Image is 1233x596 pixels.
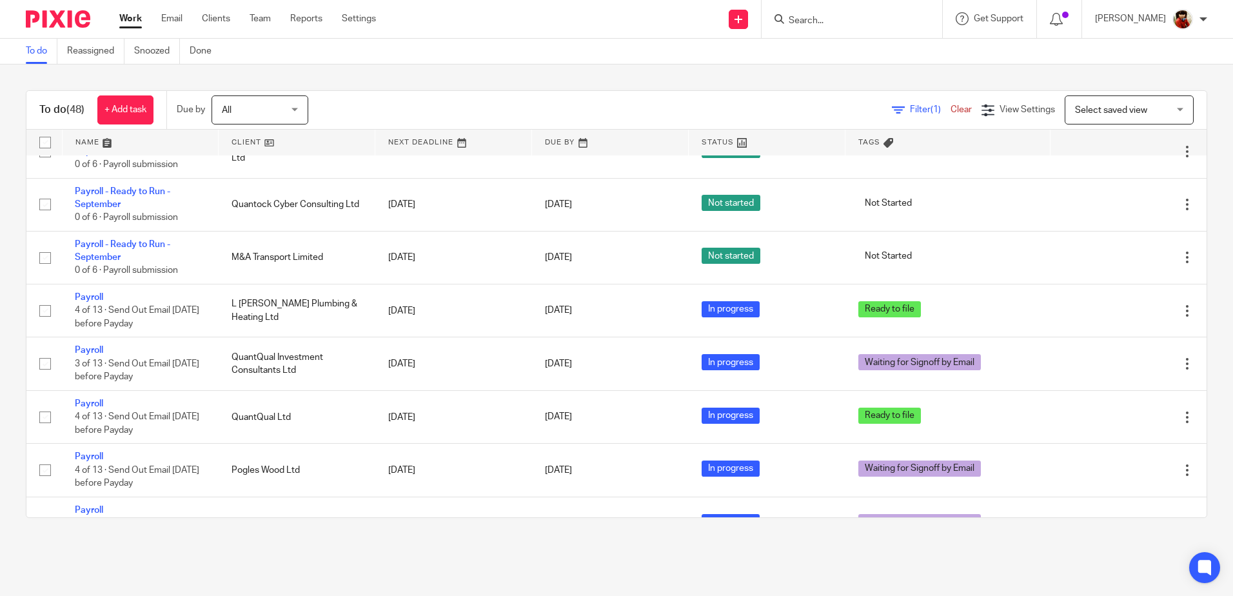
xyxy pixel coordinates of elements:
span: (48) [66,104,84,115]
span: In progress [702,408,760,424]
span: Get Support [974,14,1023,23]
span: All [222,106,232,115]
td: QuantQual Investment Consultants Ltd [219,337,375,390]
a: Payroll [75,346,103,355]
td: [DATE] [375,337,532,390]
h1: To do [39,103,84,117]
td: [DATE] [375,444,532,497]
span: [DATE] [545,466,572,475]
input: Search [787,15,903,27]
a: Email [161,12,182,25]
td: Pogles Wood Ltd [219,444,375,497]
span: 4 of 13 · Send Out Email [DATE] before Payday [75,466,199,488]
span: Not started [702,195,760,211]
a: + Add task [97,95,153,124]
span: [DATE] [545,200,572,209]
span: Waiting for Signoff by Email [858,461,981,477]
span: Select saved view [1075,106,1147,115]
span: Ready to file [858,301,921,317]
p: Due by [177,103,205,116]
span: In progress [702,301,760,317]
td: [DATE] [375,178,532,231]
a: Payroll [75,399,103,408]
span: Filter [910,105,951,114]
a: Clear [951,105,972,114]
a: Payroll [75,452,103,461]
span: [DATE] [545,253,572,262]
span: (1) [931,105,941,114]
span: 4 of 13 · Send Out Email [DATE] before Payday [75,413,199,435]
span: In progress [702,514,760,530]
td: [DATE] [375,390,532,443]
p: [PERSON_NAME] [1095,12,1166,25]
span: Not Started [858,248,918,264]
a: Clients [202,12,230,25]
a: Payroll - Ready to Run - September [75,134,170,155]
a: Payroll - Ready to Run - September [75,187,170,209]
span: [DATE] [545,359,572,368]
span: 3 of 13 · Send Out Email [DATE] before Payday [75,359,199,382]
span: Waiting for Signoff by Email [858,514,981,530]
img: Pixie [26,10,90,28]
td: [DATE] [375,231,532,284]
a: Reports [290,12,322,25]
a: Snoozed [134,39,180,64]
img: Phil%20Baby%20pictures%20(3).JPG [1172,9,1193,30]
span: 0 of 6 · Payroll submission [75,160,178,169]
span: Ready to file [858,408,921,424]
span: In progress [702,461,760,477]
span: Not started [702,248,760,264]
a: Payroll [75,506,103,515]
td: [DATE] [375,497,532,550]
a: To do [26,39,57,64]
a: Payroll [75,293,103,302]
span: [DATE] [545,413,572,422]
a: Settings [342,12,376,25]
a: Team [250,12,271,25]
span: Not Started [858,195,918,211]
td: QuantQual Ltd [219,390,375,443]
a: Done [190,39,221,64]
span: View Settings [1000,105,1055,114]
span: Tags [858,139,880,146]
span: In progress [702,354,760,370]
a: Work [119,12,142,25]
a: Reassigned [67,39,124,64]
td: Recreate [GEOGRAPHIC_DATA] [219,497,375,550]
span: [DATE] [545,306,572,315]
span: [DATE] [545,147,572,156]
span: 4 of 13 · Send Out Email [DATE] before Payday [75,306,199,329]
td: L [PERSON_NAME] Plumbing & Heating Ltd [219,284,375,337]
a: Payroll - Ready to Run - September [75,240,170,262]
td: M&A Transport Limited [219,231,375,284]
span: 0 of 6 · Payroll submission [75,266,178,275]
td: [DATE] [375,284,532,337]
td: Quantock Cyber Consulting Ltd [219,178,375,231]
span: Waiting for Signoff by Email [858,354,981,370]
span: 0 of 6 · Payroll submission [75,213,178,222]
